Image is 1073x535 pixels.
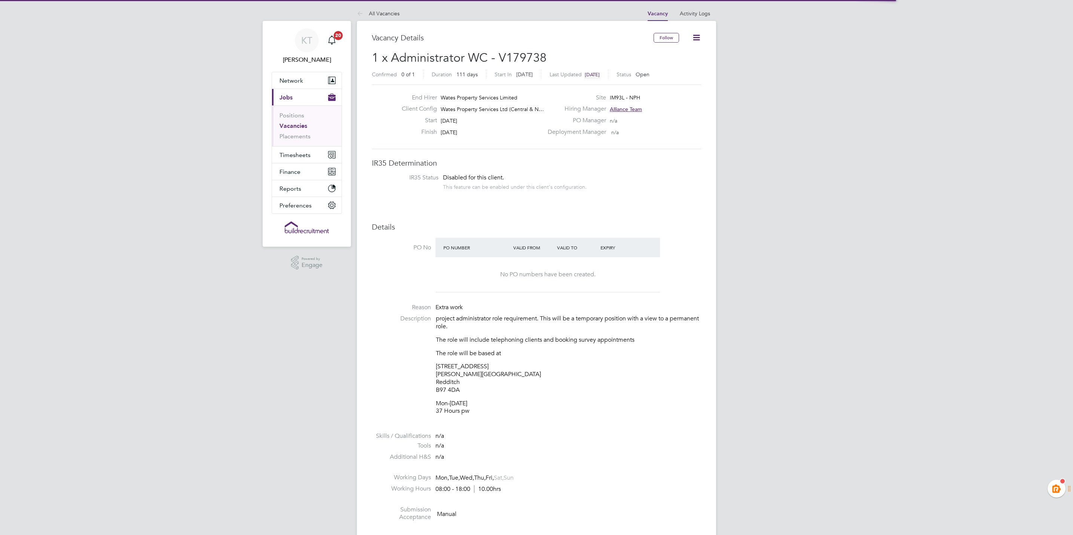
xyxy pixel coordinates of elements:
[324,28,339,52] a: 20
[456,71,478,78] span: 111 days
[396,94,437,102] label: End Hirer
[279,168,300,175] span: Finance
[372,453,431,461] label: Additional H&S
[474,485,501,493] span: 10.00hrs
[279,77,303,84] span: Network
[272,197,342,213] button: Preferences
[599,241,642,254] div: Expiry
[543,94,606,102] label: Site
[441,94,517,101] span: Wates Property Services Limited
[396,128,437,136] label: Finish
[401,71,415,78] span: 0 of 1
[435,304,463,311] span: Extra work
[436,400,701,415] p: Mon-[DATE] 37 Hours pw
[272,221,342,233] a: Go to home page
[435,453,444,461] span: n/a
[460,474,474,482] span: Wed,
[272,180,342,197] button: Reports
[654,33,679,43] button: Follow
[372,50,547,65] span: 1 x Administrator WC - V179738
[272,105,342,146] div: Jobs
[272,28,342,64] a: KT[PERSON_NAME]
[516,71,533,78] span: [DATE]
[372,474,431,482] label: Working Days
[272,147,342,163] button: Timesheets
[372,315,431,323] label: Description
[441,117,457,124] span: [DATE]
[680,10,710,17] a: Activity Logs
[372,158,701,168] h3: IR35 Determination
[435,432,444,440] span: n/a
[279,133,311,140] a: Placements
[449,474,460,482] span: Tue,
[504,474,514,482] span: Sun
[441,106,544,113] span: Wates Property Services Ltd (Central & N…
[435,442,444,449] span: n/a
[302,256,322,262] span: Powered by
[279,122,307,129] a: Vacancies
[495,71,512,78] label: Start In
[279,112,304,119] a: Positions
[494,474,504,482] span: Sat,
[543,117,606,124] label: PO Manager
[585,71,600,78] span: [DATE]
[357,10,400,17] a: All Vacancies
[372,432,431,440] label: Skills / Qualifications
[436,363,701,394] p: [STREET_ADDRESS] [PERSON_NAME][GEOGRAPHIC_DATA] Redditch B97 4DA
[648,10,668,17] a: Vacancy
[272,72,342,89] button: Network
[302,262,322,268] span: Engage
[617,71,631,78] label: Status
[279,151,311,159] span: Timesheets
[610,94,640,101] span: IM93L - NPH
[372,442,431,450] label: Tools
[272,163,342,180] button: Finance
[432,71,452,78] label: Duration
[636,71,649,78] span: Open
[379,174,438,182] label: IR35 Status
[291,256,323,270] a: Powered byEngage
[511,241,555,254] div: Valid From
[610,117,617,124] span: n/a
[435,474,449,482] span: Mon,
[611,129,619,136] span: n/a
[372,485,431,493] label: Working Hours
[285,221,329,233] img: buildrec-logo-retina.png
[550,71,582,78] label: Last Updated
[543,105,606,113] label: Hiring Manager
[263,21,351,247] nav: Main navigation
[372,244,431,252] label: PO No
[610,106,642,113] span: Alliance Team
[372,506,431,522] label: Submission Acceptance
[543,128,606,136] label: Deployment Manager
[555,241,599,254] div: Valid To
[486,474,494,482] span: Fri,
[372,71,397,78] label: Confirmed
[436,336,701,344] p: The role will include telephoning clients and booking survey appointments
[436,315,701,330] p: project administrator role requirement. This will be a temporary position with a view to a perman...
[279,94,293,101] span: Jobs
[443,174,504,181] span: Disabled for this client.
[301,36,312,45] span: KT
[396,117,437,124] label: Start
[436,350,701,357] p: The role will be based at
[443,182,587,190] div: This feature can be enabled under this client's configuration.
[279,202,312,209] span: Preferences
[372,33,654,43] h3: Vacancy Details
[474,474,486,482] span: Thu,
[272,89,342,105] button: Jobs
[334,31,343,40] span: 20
[372,222,701,232] h3: Details
[272,55,342,64] span: Kiera Troutt
[279,185,301,192] span: Reports
[396,105,437,113] label: Client Config
[435,485,501,493] div: 08:00 - 18:00
[441,129,457,136] span: [DATE]
[437,510,456,517] span: Manual
[443,271,652,279] div: No PO numbers have been created.
[372,304,431,311] label: Reason
[441,241,511,254] div: PO Number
